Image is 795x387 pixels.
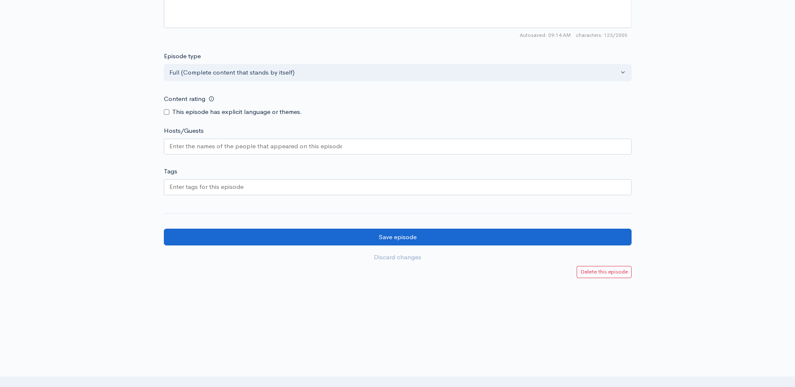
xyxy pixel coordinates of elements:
[577,266,632,278] a: Delete this episode
[164,249,632,266] a: Discard changes
[169,68,619,77] div: Full (Complete content that stands by itself)
[580,268,628,275] small: Delete this episode
[164,167,177,176] label: Tags
[576,31,627,39] span: 123/2000
[169,182,245,192] input: Enter tags for this episode
[164,126,204,136] label: Hosts/Guests
[164,64,632,81] button: Full (Complete content that stands by itself)
[520,31,571,39] span: Autosaved: 09:14 AM
[164,229,632,246] input: Save episode
[172,107,302,117] label: This episode has explicit language or themes.
[169,142,342,151] input: Enter the names of the people that appeared on this episode
[164,90,205,108] label: Content rating
[164,52,201,61] label: Episode type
